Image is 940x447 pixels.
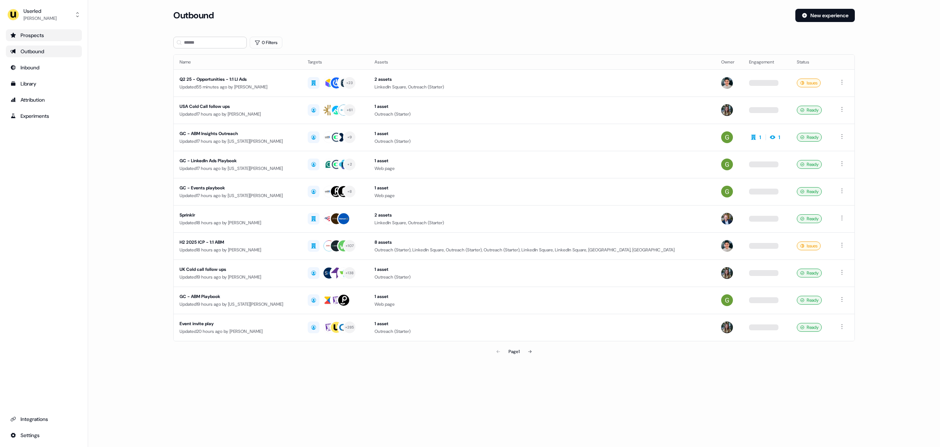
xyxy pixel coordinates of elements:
img: Charlotte [721,104,733,116]
a: Go to outbound experience [6,46,82,57]
div: Updated 17 hours ago by [US_STATE][PERSON_NAME] [180,138,296,145]
th: Status [791,55,832,69]
div: 1 asset [375,320,709,327]
div: Issues [797,79,821,87]
div: + 285 [345,324,354,331]
img: Yann [721,213,733,225]
div: 2 assets [375,211,709,219]
div: Ready [797,296,822,305]
div: 1 asset [375,157,709,164]
div: Settings [10,432,77,439]
div: Event invite play [180,320,296,327]
img: Vincent [721,240,733,252]
div: GC - LinkedIn Ads Playbook [180,157,296,164]
img: Georgia [721,294,733,306]
div: 1 asset [375,266,709,273]
th: Targets [302,55,369,69]
a: Go to integrations [6,429,82,441]
th: Assets [369,55,715,69]
div: + 107 [346,243,354,249]
div: Outreach (Starter) [375,138,709,145]
div: GC - Events playbook [180,184,296,192]
div: 1 asset [375,130,709,137]
img: Georgia [721,159,733,170]
div: 8 assets [375,239,709,246]
div: Updated 17 hours ago by [US_STATE][PERSON_NAME] [180,192,296,199]
div: Ready [797,187,822,196]
a: Go to templates [6,78,82,90]
div: Ready [797,106,822,115]
div: Ready [797,214,822,223]
div: + 8 [347,188,352,195]
div: Outreach (Starter) [375,273,709,281]
div: Experiments [10,112,77,120]
div: Web page [375,192,709,199]
div: 1 [759,134,761,141]
div: USA Cold Call follow ups [180,103,296,110]
div: UK Cold call follow ups [180,266,296,273]
img: Charlotte [721,267,733,279]
div: Updated 18 hours ago by [PERSON_NAME] [180,246,296,254]
div: Ready [797,160,822,169]
a: Go to prospects [6,29,82,41]
div: 1 asset [375,184,709,192]
th: Engagement [743,55,791,69]
h3: Outbound [173,10,214,21]
div: + 9 [347,134,352,141]
div: 2 assets [375,76,709,83]
div: GC - ABM Playbook [180,293,296,300]
div: Userled [23,7,57,15]
img: Vincent [721,77,733,89]
div: Outreach (Starter) [375,328,709,335]
div: Updated 17 hours ago by [US_STATE][PERSON_NAME] [180,165,296,172]
div: Outbound [10,48,77,55]
div: Attribution [10,96,77,103]
div: Ready [797,323,822,332]
a: Go to Inbound [6,62,82,73]
img: Georgia [721,131,733,143]
div: Sprinklr [180,211,296,219]
th: Owner [715,55,743,69]
a: Go to integrations [6,413,82,425]
div: Updated 17 hours ago by [PERSON_NAME] [180,110,296,118]
div: [PERSON_NAME] [23,15,57,22]
div: Outreach (Starter), LinkedIn Square, Outreach (Starter), Outreach (Starter), LinkedIn Square, Lin... [375,246,709,254]
th: Name [174,55,302,69]
div: + 138 [346,270,354,276]
div: + 2 [347,161,352,168]
div: + 23 [346,80,353,86]
div: LinkedIn Square, Outreach (Starter) [375,83,709,91]
img: Charlotte [721,321,733,333]
div: Updated 18 hours ago by [PERSON_NAME] [180,219,296,226]
div: Q2 25 - Opportunities - 1:1 LI Ads [180,76,296,83]
div: Issues [797,241,821,250]
div: GC - ABM Insights Outreach [180,130,296,137]
a: Go to experiments [6,110,82,122]
div: Updated 55 minutes ago by [PERSON_NAME] [180,83,296,91]
button: New experience [795,9,855,22]
div: Inbound [10,64,77,71]
div: Outreach (Starter) [375,110,709,118]
button: 0 Filters [250,37,282,48]
div: + 61 [347,107,352,113]
div: 1 asset [375,103,709,110]
div: H2 2025 ICP - 1:1 ABM [180,239,296,246]
div: LinkedIn Square, Outreach (Starter) [375,219,709,226]
div: Web page [375,301,709,308]
div: Ready [797,269,822,277]
div: Updated 19 hours ago by [PERSON_NAME] [180,273,296,281]
div: Integrations [10,415,77,423]
div: Page 1 [509,348,520,355]
div: Library [10,80,77,87]
div: Updated 20 hours ago by [PERSON_NAME] [180,328,296,335]
div: Updated 19 hours ago by [US_STATE][PERSON_NAME] [180,301,296,308]
div: Web page [375,165,709,172]
div: 1 [778,134,780,141]
div: Ready [797,133,822,142]
button: Userled[PERSON_NAME] [6,6,82,23]
img: Georgia [721,186,733,197]
div: Prospects [10,32,77,39]
div: 1 asset [375,293,709,300]
a: Go to attribution [6,94,82,106]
